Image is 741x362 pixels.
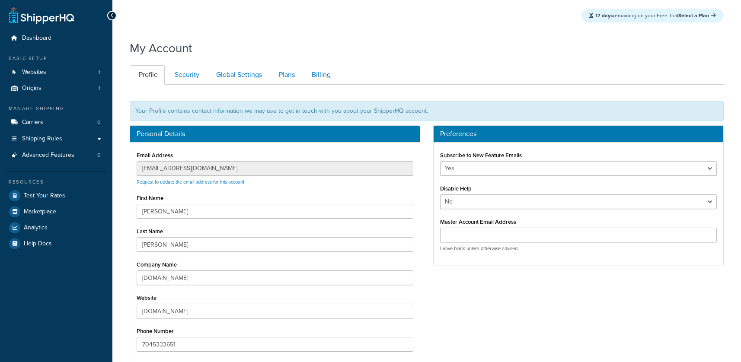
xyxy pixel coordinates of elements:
label: Subscribe to New Feature Emails [440,152,522,159]
a: Help Docs [6,236,106,251]
a: Plans [270,65,302,85]
label: Phone Number [137,328,174,334]
span: Dashboard [22,35,51,42]
a: ShipperHQ Home [9,6,74,24]
li: Carriers [6,114,106,130]
span: Marketplace [24,208,56,216]
strong: 17 days [595,12,613,19]
span: 0 [97,119,100,126]
div: Manage Shipping [6,105,106,112]
a: Marketplace [6,204,106,219]
span: 1 [99,69,100,76]
a: Global Settings [207,65,269,85]
div: Your Profile contains contact information we may use to get in touch with you about your ShipperH... [130,101,724,121]
label: Master Account Email Address [440,219,516,225]
div: Resources [6,178,106,186]
a: Origins 1 [6,80,106,96]
span: Test Your Rates [24,192,65,200]
span: 1 [99,85,100,92]
span: Advanced Features [22,152,74,159]
label: First Name [137,195,163,201]
li: Origins [6,80,106,96]
p: Leave blank unless otherwise advised [440,245,717,252]
a: Analytics [6,220,106,235]
a: Test Your Rates [6,188,106,203]
label: Company Name [137,261,177,268]
a: Billing [303,65,338,85]
label: Email Address [137,152,173,159]
a: Shipping Rules [6,131,106,147]
span: Carriers [22,119,43,126]
h3: Preferences [440,130,717,138]
span: Websites [22,69,46,76]
span: Origins [22,85,42,92]
li: Advanced Features [6,147,106,163]
div: remaining on your Free Trial [581,9,724,22]
label: Last Name [137,228,163,235]
a: Dashboard [6,30,106,46]
a: Security [166,65,206,85]
a: Carriers 0 [6,114,106,130]
h3: Personal Details [137,130,413,138]
label: Website [137,295,157,301]
h1: My Account [130,40,192,57]
a: Advanced Features 0 [6,147,106,163]
a: Select a Plan [678,12,716,19]
div: Basic Setup [6,55,106,62]
a: Websites 1 [6,64,106,80]
a: Request to update the email address for this account [137,178,244,185]
span: Help Docs [24,240,52,248]
label: Disable Help [440,185,472,192]
a: Profile [130,65,165,85]
span: Analytics [24,224,48,232]
span: 0 [97,152,100,159]
span: Shipping Rules [22,135,62,143]
li: Websites [6,64,106,80]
